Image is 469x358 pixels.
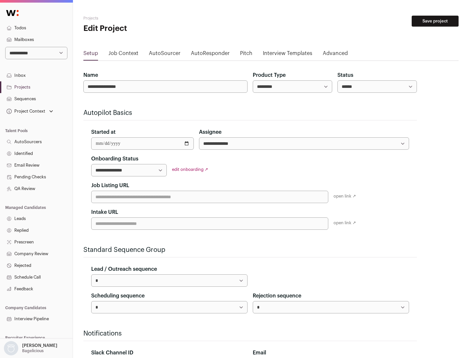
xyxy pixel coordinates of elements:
[83,108,417,117] h2: Autopilot Basics
[83,329,417,338] h2: Notifications
[22,348,44,353] p: Bagelicious
[337,71,353,79] label: Status
[253,349,409,357] div: Email
[83,49,98,60] a: Setup
[263,49,312,60] a: Interview Templates
[323,49,348,60] a: Advanced
[253,292,301,300] label: Rejection sequence
[253,71,286,79] label: Product Type
[83,23,208,34] h1: Edit Project
[412,16,459,27] button: Save project
[83,245,417,255] h2: Standard Sequence Group
[91,208,118,216] label: Intake URL
[91,292,145,300] label: Scheduling sequence
[83,71,98,79] label: Name
[172,167,208,172] a: edit onboarding ↗
[22,343,57,348] p: [PERSON_NAME]
[5,107,54,116] button: Open dropdown
[3,7,22,20] img: Wellfound
[5,109,45,114] div: Project Context
[191,49,230,60] a: AutoResponder
[91,182,129,189] label: Job Listing URL
[91,155,138,163] label: Onboarding Status
[4,341,18,355] img: nopic.png
[240,49,252,60] a: Pitch
[199,128,221,136] label: Assignee
[91,265,157,273] label: Lead / Outreach sequence
[91,128,116,136] label: Started at
[83,16,208,21] h2: Projects
[108,49,138,60] a: Job Context
[149,49,180,60] a: AutoSourcer
[91,349,133,357] label: Slack Channel ID
[3,341,59,355] button: Open dropdown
